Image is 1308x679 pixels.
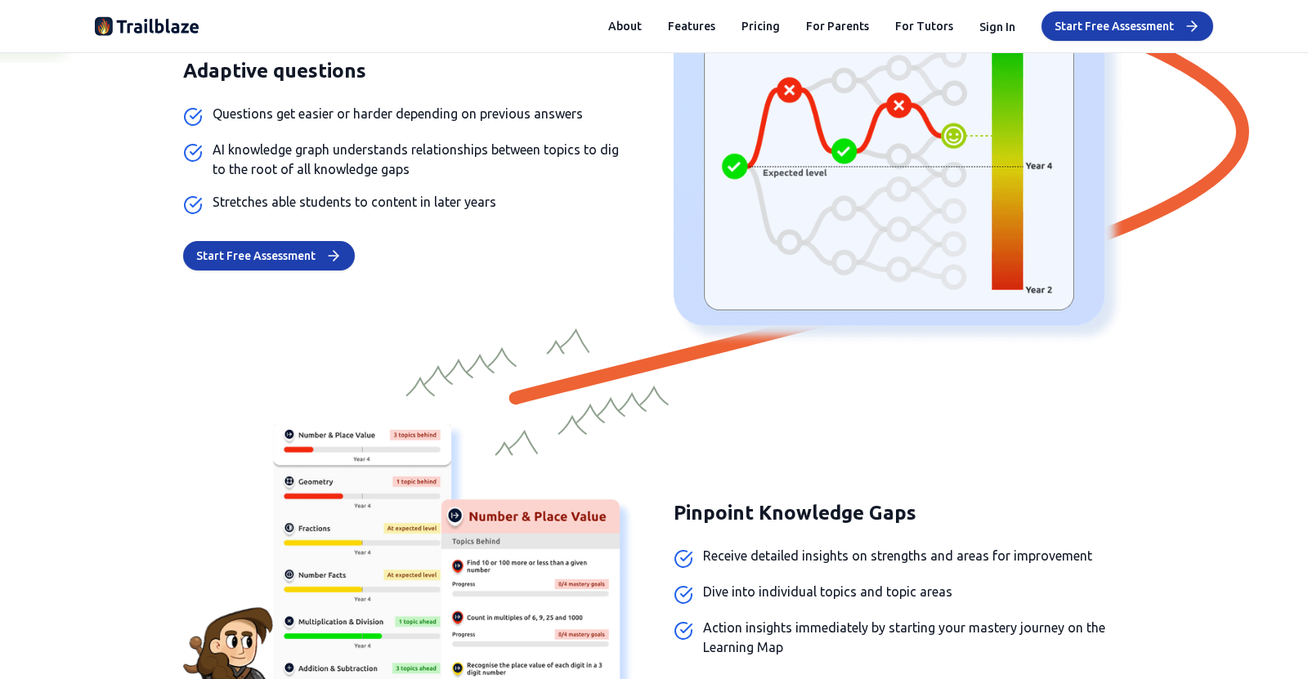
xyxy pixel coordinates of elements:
[608,18,642,34] button: About
[703,546,1092,565] span: Receive detailed insights on strengths and areas for improvement
[741,18,780,34] button: Pricing
[703,618,1125,657] span: Action insights immediately by starting your mastery journey on the Learning Map
[674,500,1125,526] h3: Pinpoint Knowledge Gaps
[213,192,496,212] span: Stretches able students to content in later years
[213,104,583,123] span: Questions get easier or harder depending on previous answers
[183,58,634,84] h3: Adaptive questions
[806,18,869,34] a: For Parents
[213,140,634,179] span: AI knowledge graph understands relationships between topics to dig to the root of all knowledge gaps
[895,18,953,34] a: For Tutors
[95,13,199,39] img: Trailblaze
[979,16,1015,36] button: Sign In
[703,582,952,601] span: Dive into individual topics and topic areas
[979,19,1015,35] button: Sign In
[1041,11,1213,41] button: Start Free Assessment
[668,18,715,34] button: Features
[183,241,355,270] button: Start Free Assessment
